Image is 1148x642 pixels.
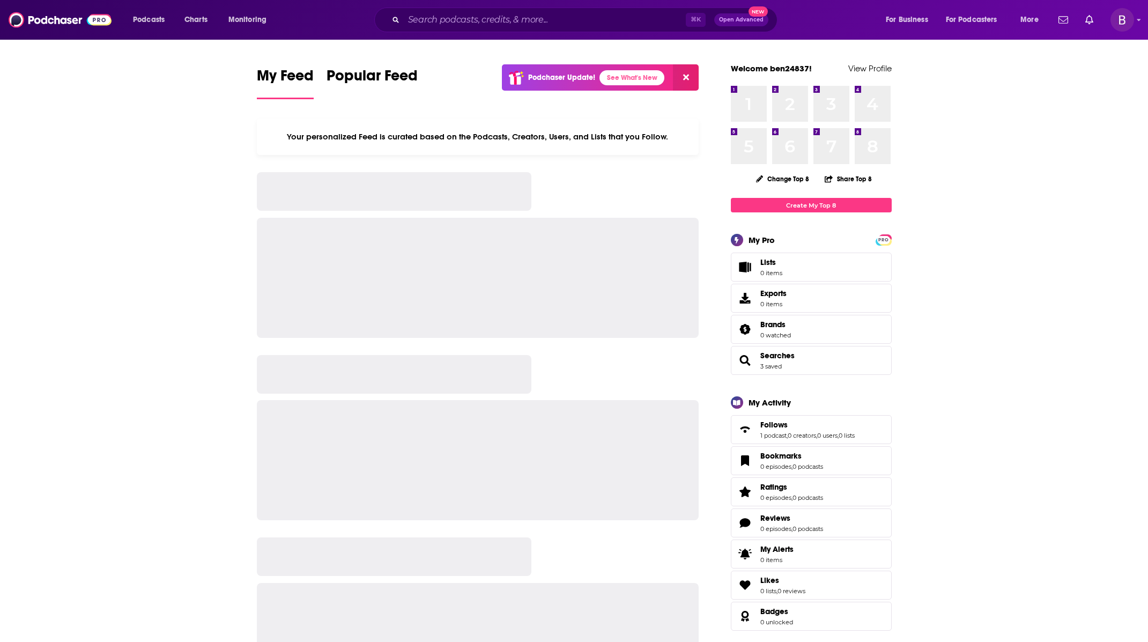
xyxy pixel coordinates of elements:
[731,346,892,375] span: Searches
[735,547,756,562] span: My Alerts
[939,11,1013,28] button: open menu
[257,67,314,99] a: My Feed
[731,284,892,313] a: Exports
[760,494,791,501] a: 0 episodes
[599,70,664,85] a: See What's New
[760,257,776,267] span: Lists
[221,11,280,28] button: open menu
[1110,8,1134,32] button: Show profile menu
[1020,12,1039,27] span: More
[731,571,892,600] span: Likes
[791,494,793,501] span: ,
[760,420,855,430] a: Follows
[791,525,793,533] span: ,
[760,587,776,595] a: 0 lists
[735,609,756,624] a: Badges
[1013,11,1052,28] button: open menu
[760,451,823,461] a: Bookmarks
[760,269,782,277] span: 0 items
[1054,11,1072,29] a: Show notifications dropdown
[816,432,817,439] span: ,
[731,540,892,569] a: My Alerts
[749,235,775,245] div: My Pro
[9,10,112,30] img: Podchaser - Follow, Share and Rate Podcasts
[735,484,756,499] a: Ratings
[760,432,787,439] a: 1 podcast
[760,320,786,329] span: Brands
[735,578,756,593] a: Likes
[731,315,892,344] span: Brands
[731,198,892,212] a: Create My Top 8
[731,602,892,631] span: Badges
[384,8,788,32] div: Search podcasts, credits, & more...
[760,289,787,298] span: Exports
[735,422,756,437] a: Follows
[735,291,756,306] span: Exports
[760,320,791,329] a: Brands
[877,235,890,243] a: PRO
[731,446,892,475] span: Bookmarks
[735,515,756,530] a: Reviews
[787,432,788,439] span: ,
[760,257,782,267] span: Lists
[760,618,793,626] a: 0 unlocked
[760,544,794,554] span: My Alerts
[760,331,791,339] a: 0 watched
[760,351,795,360] a: Searches
[817,432,838,439] a: 0 users
[793,525,823,533] a: 0 podcasts
[946,12,997,27] span: For Podcasters
[125,11,179,28] button: open menu
[749,6,768,17] span: New
[528,73,595,82] p: Podchaser Update!
[731,415,892,444] span: Follows
[760,482,823,492] a: Ratings
[1110,8,1134,32] img: User Profile
[1081,11,1098,29] a: Show notifications dropdown
[749,397,791,408] div: My Activity
[760,463,791,470] a: 0 episodes
[133,12,165,27] span: Podcasts
[760,556,794,564] span: 0 items
[735,453,756,468] a: Bookmarks
[714,13,768,26] button: Open AdvancedNew
[1110,8,1134,32] span: Logged in as ben24837
[228,12,266,27] span: Monitoring
[793,463,823,470] a: 0 podcasts
[731,508,892,537] span: Reviews
[760,420,788,430] span: Follows
[327,67,418,91] span: Popular Feed
[257,119,699,155] div: Your personalized Feed is curated based on the Podcasts, Creators, Users, and Lists that you Follow.
[735,322,756,337] a: Brands
[731,477,892,506] span: Ratings
[750,172,816,186] button: Change Top 8
[791,463,793,470] span: ,
[886,12,928,27] span: For Business
[760,300,787,308] span: 0 items
[838,432,839,439] span: ,
[719,17,764,23] span: Open Advanced
[788,432,816,439] a: 0 creators
[731,63,812,73] a: Welcome ben24837!
[824,168,872,189] button: Share Top 8
[760,575,805,585] a: Likes
[177,11,214,28] a: Charts
[777,587,805,595] a: 0 reviews
[735,260,756,275] span: Lists
[760,482,787,492] span: Ratings
[760,513,823,523] a: Reviews
[760,607,793,616] a: Badges
[760,575,779,585] span: Likes
[760,363,782,370] a: 3 saved
[731,253,892,282] a: Lists
[793,494,823,501] a: 0 podcasts
[327,67,418,99] a: Popular Feed
[877,236,890,244] span: PRO
[839,432,855,439] a: 0 lists
[257,67,314,91] span: My Feed
[760,607,788,616] span: Badges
